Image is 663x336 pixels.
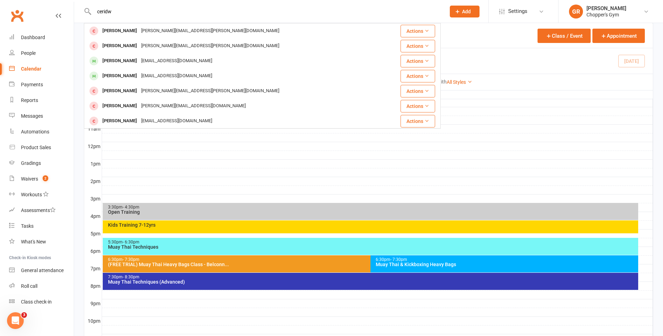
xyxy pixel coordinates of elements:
th: 5pm [84,229,102,238]
div: Tasks [21,223,34,229]
input: Search... [92,7,441,16]
button: Add [450,6,480,17]
a: All Styles [447,79,472,85]
div: Dashboard [21,35,45,40]
div: [PERSON_NAME][EMAIL_ADDRESS][PERSON_NAME][DOMAIN_NAME] [139,86,281,96]
div: [EMAIL_ADDRESS][DOMAIN_NAME] [139,71,214,81]
span: - 7:30pm [123,257,139,262]
div: What's New [21,239,46,244]
div: [PERSON_NAME] [100,116,139,126]
iframe: Intercom live chat [7,312,24,329]
div: Open Training [108,210,637,214]
th: 2pm [84,177,102,185]
a: Calendar [9,61,74,77]
button: Actions [401,55,435,67]
div: Product Sales [21,145,51,150]
div: Kids Training 7-12yrs [108,222,637,227]
div: Workouts [21,192,42,197]
div: Reports [21,97,38,103]
a: Messages [9,108,74,124]
th: 8pm [84,282,102,290]
a: Product Sales [9,140,74,155]
div: [PERSON_NAME][EMAIL_ADDRESS][DOMAIN_NAME] [139,101,248,111]
span: - 8:30pm [123,275,139,279]
div: Gradings [21,160,41,166]
th: 4pm [84,212,102,220]
div: 5:30pm [108,240,637,244]
div: Messages [21,113,43,119]
th: 6pm [84,247,102,255]
div: Roll call [21,283,37,289]
div: Calendar [21,66,41,72]
div: [PERSON_NAME] [100,71,139,81]
div: [PERSON_NAME] [100,26,139,36]
strong: with [437,79,447,85]
div: [EMAIL_ADDRESS][DOMAIN_NAME] [139,116,214,126]
button: Actions [401,40,435,52]
span: 2 [43,175,48,181]
div: 3:30pm [108,205,637,210]
button: Appointment [592,29,645,43]
div: Muay Thai Techniques [108,244,637,249]
div: [PERSON_NAME] [100,101,139,111]
a: Class kiosk mode [9,294,74,310]
a: Tasks [9,218,74,234]
th: 12pm [84,142,102,151]
a: Dashboard [9,30,74,45]
div: (FREE TRIAL) Muay Thai Heavy Bags Class - Belconn... [108,262,630,267]
a: Roll call [9,278,74,294]
div: [PERSON_NAME][EMAIL_ADDRESS][PERSON_NAME][DOMAIN_NAME] [139,26,281,36]
div: 7:30pm [108,275,637,279]
th: 10pm [84,316,102,325]
div: Automations [21,129,49,134]
th: 9pm [84,299,102,308]
th: 1pm [84,159,102,168]
div: 6:30pm [108,257,630,262]
span: 3 [21,312,27,318]
a: Waivers 2 [9,171,74,187]
div: [PERSON_NAME] [100,41,139,51]
button: Actions [401,70,435,82]
button: Class / Event [538,29,591,43]
th: 11am [84,124,102,133]
div: [PERSON_NAME] [100,86,139,96]
div: GR [569,5,583,19]
span: - 6:30pm [123,240,139,244]
a: People [9,45,74,61]
button: Actions [401,85,435,97]
a: Workouts [9,187,74,203]
div: Chopper's Gym [586,12,626,18]
div: 6:30pm [375,257,637,262]
div: Waivers [21,176,38,182]
th: 3pm [84,194,102,203]
div: Class check-in [21,299,52,305]
div: [EMAIL_ADDRESS][DOMAIN_NAME] [139,56,214,66]
button: Actions [401,115,435,127]
a: Assessments [9,203,74,218]
div: General attendance [21,268,64,273]
div: Muay Thai & Kickboxing Heavy Bags [375,262,637,267]
button: Actions [401,100,435,112]
a: Payments [9,77,74,93]
div: Muay Thai Techniques (Advanced) [108,279,637,284]
a: Clubworx [8,7,26,24]
span: - 4:30pm [123,205,139,210]
th: 7pm [84,264,102,273]
div: Payments [21,82,43,87]
div: [PERSON_NAME][EMAIL_ADDRESS][PERSON_NAME][DOMAIN_NAME] [139,41,281,51]
span: - 7:30pm [390,257,407,262]
div: People [21,50,36,56]
a: Reports [9,93,74,108]
div: Assessments [21,207,56,213]
a: General attendance kiosk mode [9,263,74,278]
div: [PERSON_NAME] [100,56,139,66]
a: Gradings [9,155,74,171]
span: Add [462,9,471,14]
a: What's New [9,234,74,250]
a: Automations [9,124,74,140]
span: Settings [508,3,527,19]
button: Actions [401,25,435,37]
div: [PERSON_NAME] [586,5,626,12]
